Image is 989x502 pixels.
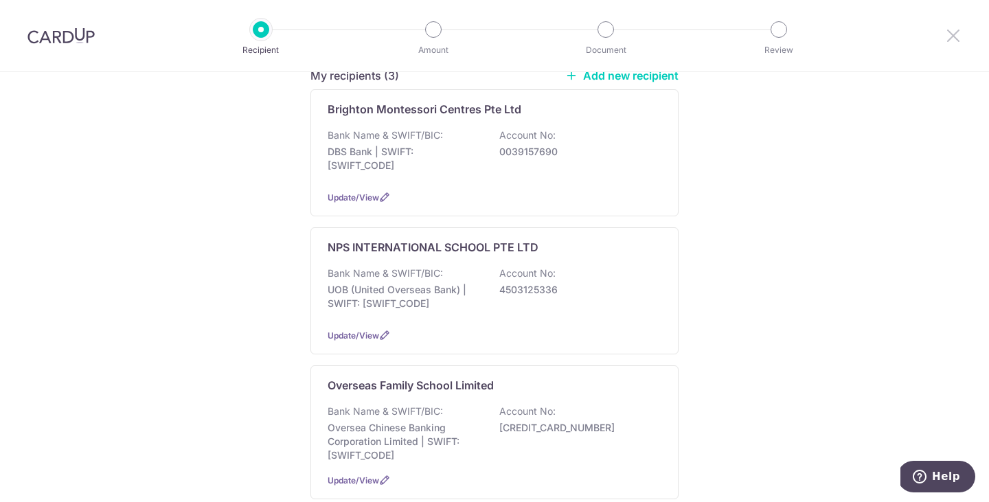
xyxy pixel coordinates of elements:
[210,43,312,57] p: Recipient
[328,330,379,341] a: Update/View
[328,377,494,393] p: Overseas Family School Limited
[555,43,657,57] p: Document
[328,421,481,462] p: Oversea Chinese Banking Corporation Limited | SWIFT: [SWIFT_CODE]
[499,421,653,435] p: [CREDIT_CARD_NUMBER]
[328,239,538,255] p: NPS INTERNATIONAL SCHOOL PTE LTD
[383,43,484,57] p: Amount
[900,461,975,495] iframe: Opens a widget where you can find more information
[328,475,379,486] a: Update/View
[328,404,443,418] p: Bank Name & SWIFT/BIC:
[499,404,556,418] p: Account No:
[499,283,653,297] p: 4503125336
[328,145,481,172] p: DBS Bank | SWIFT: [SWIFT_CODE]
[499,145,653,159] p: 0039157690
[328,283,481,310] p: UOB (United Overseas Bank) | SWIFT: [SWIFT_CODE]
[499,266,556,280] p: Account No:
[499,128,556,142] p: Account No:
[328,128,443,142] p: Bank Name & SWIFT/BIC:
[328,101,521,117] p: Brighton Montessori Centres Pte Ltd
[328,266,443,280] p: Bank Name & SWIFT/BIC:
[27,27,95,44] img: CardUp
[565,69,679,82] a: Add new recipient
[728,43,830,57] p: Review
[328,192,379,203] a: Update/View
[310,67,399,84] h5: My recipients (3)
